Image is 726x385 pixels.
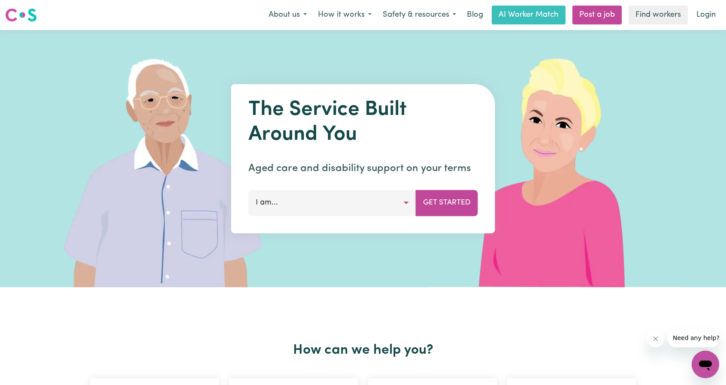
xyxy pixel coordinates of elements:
iframe: Close message [647,330,664,347]
button: Get Started [416,190,478,216]
iframe: Message from company [668,328,719,347]
a: Post a job [572,6,622,24]
iframe: Button to launch messaging window [692,351,719,378]
img: Careseekers logo [5,7,37,23]
button: How it works [312,6,377,24]
h2: How can we help you? [85,342,641,358]
a: Blog [462,6,488,24]
h1: The Service Built Around You [248,98,478,147]
a: AI Worker Match [492,6,566,24]
span: Need any help? [5,6,52,13]
button: About us [263,6,312,24]
a: Login [691,6,721,24]
a: Careseekers logo [5,5,37,25]
button: Safety & resources [377,6,462,24]
a: Find workers [629,6,688,24]
p: Aged care and disability support on your terms [248,161,478,176]
button: I am... [248,190,416,216]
